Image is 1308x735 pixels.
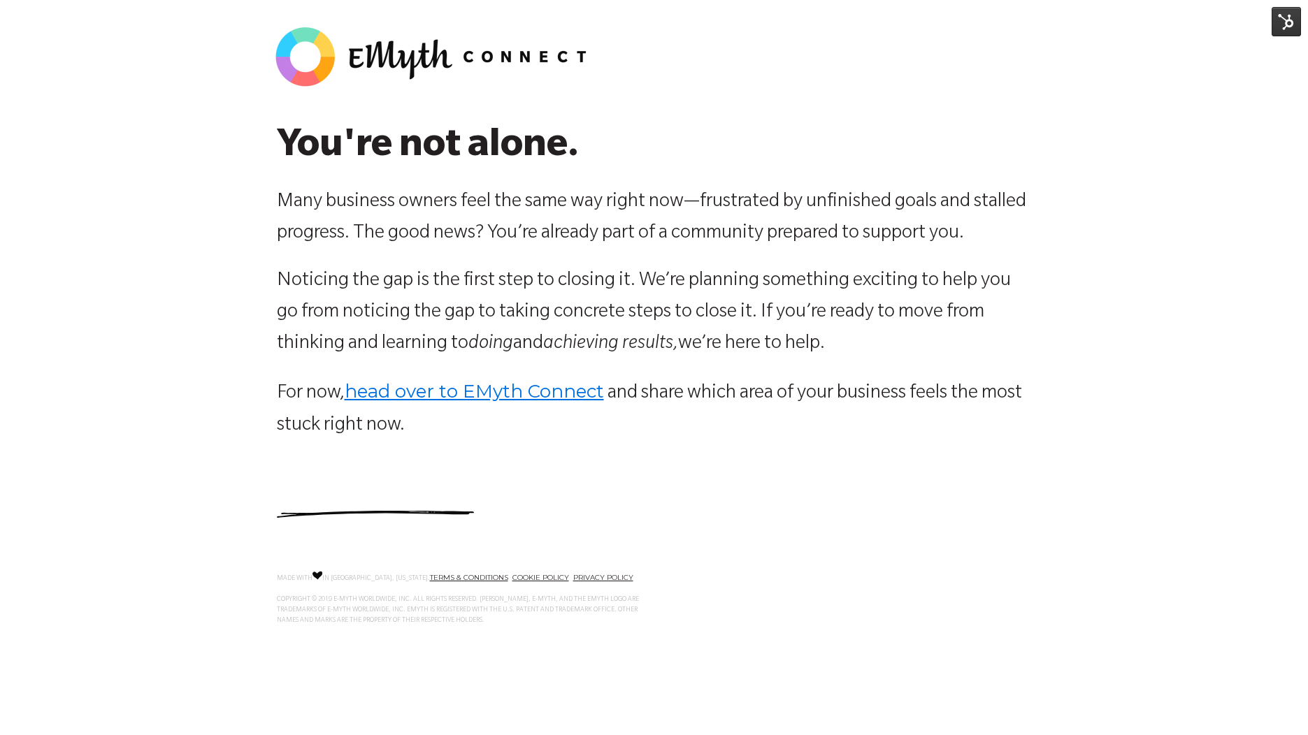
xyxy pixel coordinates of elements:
[322,575,430,582] span: IN [GEOGRAPHIC_DATA], [US_STATE].
[277,266,1032,361] p: Noticing the gap is the first step to closing it. We’re planning something exciting to help you g...
[468,334,513,355] em: doing
[277,187,1032,250] p: Many business owners feel the same way right now—frustrated by unfinished goals and stalled progr...
[277,575,312,582] span: MADE WITH
[345,380,604,402] a: head over to EMyth Connect
[512,573,569,582] a: COOKIE POLICY
[277,596,639,624] span: COPYRIGHT © 2019 E-MYTH WORLDWIDE, INC. ALL RIGHTS RESERVED. [PERSON_NAME], E-MYTH, AND THE EMYTH...
[270,22,599,92] img: EMyth-Connect
[277,511,474,518] img: underline.svg
[430,573,508,582] a: TERMS & CONDITIONS
[543,334,678,355] em: achieving results,
[277,127,1032,172] h2: You're not alone.
[1238,668,1308,735] iframe: Chat Widget
[277,376,1032,442] p: For now, and share which area of your business feels the most stuck right now.
[573,573,633,582] a: PRIVACY POLICY
[1272,7,1301,36] img: HubSpot Tools Menu Toggle
[312,571,322,580] img: Love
